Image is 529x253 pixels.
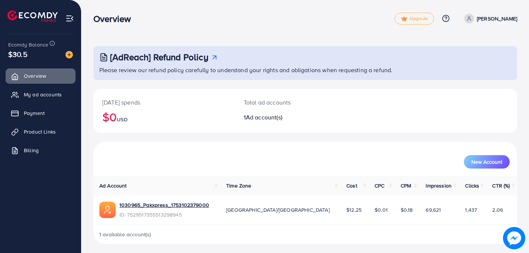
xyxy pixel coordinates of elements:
span: Ad account(s) [246,113,282,121]
span: $12.25 [346,206,362,214]
span: CPM [401,182,411,189]
button: New Account [464,155,510,169]
span: CPC [375,182,384,189]
h2: 1 [244,114,332,121]
span: Clicks [465,182,479,189]
img: ic-ads-acc.e4c84228.svg [99,202,116,218]
img: image [503,227,525,249]
h3: Overview [93,13,137,24]
a: My ad accounts [6,87,76,102]
span: Ad Account [99,182,127,189]
span: Overview [24,72,46,80]
span: $0.01 [375,206,388,214]
a: Overview [6,68,76,83]
a: Payment [6,106,76,121]
a: 1030965_Pakxpress_1753102379000 [119,201,209,209]
a: Billing [6,143,76,158]
span: Impression [426,182,452,189]
img: tick [401,16,407,22]
img: menu [65,14,74,23]
a: tickUpgrade [395,13,434,25]
span: Billing [24,147,39,154]
p: Total ad accounts [244,98,332,107]
span: My ad accounts [24,91,62,98]
h2: $0 [102,110,226,124]
span: [GEOGRAPHIC_DATA]/[GEOGRAPHIC_DATA] [226,206,330,214]
span: CTR (%) [492,182,510,189]
span: Time Zone [226,182,251,189]
span: USD [117,116,127,123]
img: image [65,51,73,58]
span: Cost [346,182,357,189]
span: 1 available account(s) [99,231,151,238]
span: ID: 7529517355513298945 [119,211,209,218]
span: $30.5 [8,49,28,60]
span: Product Links [24,128,56,135]
span: 2.06 [492,206,503,214]
p: [DATE] spends [102,98,226,107]
span: 1,437 [465,206,477,214]
span: Ecomdy Balance [8,41,48,48]
img: logo [7,10,58,22]
span: New Account [471,159,502,164]
span: Upgrade [401,16,428,22]
span: $0.18 [401,206,413,214]
h3: [AdReach] Refund Policy [110,52,208,63]
p: Please review our refund policy carefully to understand your rights and obligations when requesti... [99,65,513,74]
p: [PERSON_NAME] [477,14,517,23]
span: Payment [24,109,45,117]
a: Product Links [6,124,76,139]
a: [PERSON_NAME] [461,14,517,23]
span: 69,621 [426,206,441,214]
